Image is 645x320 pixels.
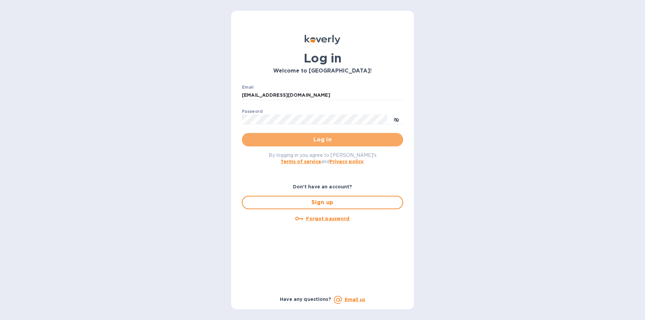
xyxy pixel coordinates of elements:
b: Have any questions? [280,296,331,302]
u: Forgot password [306,216,349,221]
h3: Welcome to [GEOGRAPHIC_DATA]! [242,68,403,74]
a: Email us [345,297,365,302]
label: Password [242,109,262,113]
label: Email [242,85,254,89]
img: Koverly [305,35,340,44]
span: By logging in you agree to [PERSON_NAME]'s and . [269,152,377,164]
input: Enter email address [242,90,403,100]
span: Sign up [248,198,397,207]
a: Privacy policy [330,159,363,164]
a: Terms of service [281,159,321,164]
b: Don't have an account? [293,184,352,189]
button: toggle password visibility [390,112,403,126]
span: Log in [247,136,398,144]
button: Log in [242,133,403,146]
h1: Log in [242,51,403,65]
button: Sign up [242,196,403,209]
